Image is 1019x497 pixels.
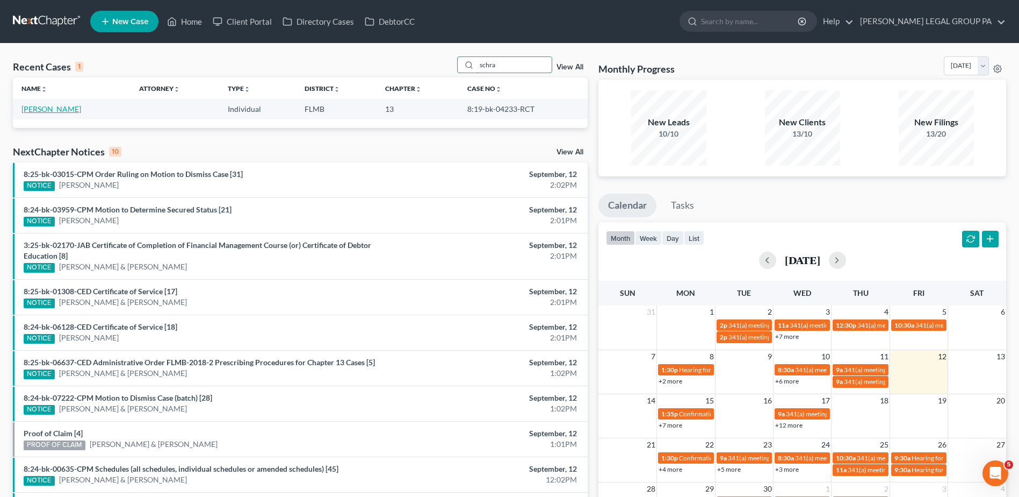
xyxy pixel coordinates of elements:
span: 4 [1000,482,1006,495]
span: 341(a) meeting for [PERSON_NAME] [795,454,899,462]
span: 9 [767,350,773,363]
a: 3:25-bk-02170-JAB Certificate of Completion of Financial Management Course (or) Certificate of De... [24,240,371,260]
span: 9a [720,454,727,462]
div: 1 [75,62,83,72]
span: 8 [709,350,715,363]
span: 341(a) meeting for [PERSON_NAME] [857,454,960,462]
a: 8:25-bk-01308-CED Certificate of Service [17] [24,287,177,296]
span: 4 [883,306,890,318]
a: [PERSON_NAME] & [PERSON_NAME] [90,439,218,450]
a: Nameunfold_more [21,84,47,93]
span: 341(a) meeting for [PERSON_NAME] [857,321,961,329]
td: 8:19-bk-04233-RCT [459,99,588,119]
span: 10:30a [836,454,856,462]
div: NOTICE [24,263,55,273]
span: 2p [720,333,727,341]
div: 2:01PM [400,215,577,226]
button: week [635,231,662,245]
div: 13/20 [899,129,974,139]
span: 10:30a [894,321,914,329]
span: 2 [883,482,890,495]
div: NOTICE [24,217,55,226]
span: 12 [937,350,948,363]
span: 8:30a [778,454,794,462]
span: 9a [836,378,843,386]
a: [PERSON_NAME] & [PERSON_NAME] [59,403,187,414]
span: 341(a) meeting for [PERSON_NAME] & [PERSON_NAME] [728,321,889,329]
span: 22 [704,438,715,451]
span: 15 [704,394,715,407]
div: 2:01PM [400,251,577,261]
h3: Monthly Progress [598,62,675,75]
span: 341(a) meeting for [PERSON_NAME] & [PERSON_NAME] [728,333,889,341]
span: 19 [937,394,948,407]
div: NOTICE [24,370,55,379]
a: [PERSON_NAME] LEGAL GROUP PA [855,12,1006,31]
input: Search by name... [701,11,799,31]
span: 24 [820,438,831,451]
div: 1:02PM [400,368,577,379]
span: 5 [941,306,948,318]
span: Sun [620,288,635,297]
div: NOTICE [24,334,55,344]
div: 13/10 [765,129,840,139]
a: Attorneyunfold_more [139,84,180,93]
a: Tasks [661,194,704,217]
div: 1:02PM [400,403,577,414]
span: 18 [879,394,890,407]
span: 9:30a [894,466,910,474]
input: Search by name... [476,57,552,73]
a: View All [557,63,583,71]
span: 31 [646,306,656,318]
div: 1:01PM [400,439,577,450]
span: 341(a) meeting for [PERSON_NAME] [848,466,951,474]
span: 1 [825,482,831,495]
span: 3 [825,306,831,318]
div: 2:01PM [400,332,577,343]
a: [PERSON_NAME] [59,215,119,226]
a: 8:25-bk-03015-CPM Order Ruling on Motion to Dismiss Case [31] [24,169,243,179]
a: +3 more [775,465,799,473]
span: 341(a) meeting for [PERSON_NAME] & [PERSON_NAME] [786,410,946,418]
span: 17 [820,394,831,407]
a: Calendar [598,194,656,217]
a: [PERSON_NAME] [21,104,81,113]
span: Wed [793,288,811,297]
div: September, 12 [400,322,577,332]
span: 1:35p [661,410,678,418]
span: Sat [970,288,984,297]
div: September, 12 [400,286,577,297]
span: 29 [704,482,715,495]
div: NOTICE [24,299,55,308]
span: 341(a) meeting for [PERSON_NAME] & [PERSON_NAME] [790,321,950,329]
span: 9a [778,410,785,418]
span: 16 [762,394,773,407]
a: [PERSON_NAME] & [PERSON_NAME] [59,261,187,272]
h2: [DATE] [785,254,820,266]
a: +12 more [775,421,803,429]
div: NOTICE [24,181,55,191]
a: Client Portal [207,12,277,31]
span: 341(a) meeting for [PERSON_NAME] [844,378,948,386]
span: Hearing for [PERSON_NAME] [679,366,763,374]
a: 8:24-bk-00635-CPM Schedules (all schedules, individual schedules or amended schedules) [45] [24,464,338,473]
div: NOTICE [24,405,55,415]
a: 8:25-bk-06637-CED Administrative Order FLMB-2018-2 Prescribing Procedures for Chapter 13 Cases [5] [24,358,375,367]
span: 25 [879,438,890,451]
span: 30 [762,482,773,495]
div: 2:01PM [400,297,577,308]
td: Individual [219,99,297,119]
span: Thu [853,288,869,297]
div: NOTICE [24,476,55,486]
a: View All [557,148,583,156]
span: 1:30p [661,454,678,462]
span: 5 [1004,460,1013,469]
i: unfold_more [41,86,47,93]
a: +5 more [717,465,741,473]
span: Confirmation hearing for [PERSON_NAME] & [PERSON_NAME] [679,454,858,462]
span: 14 [646,394,656,407]
span: 6 [1000,306,1006,318]
td: FLMB [296,99,377,119]
div: 10/10 [631,129,706,139]
div: September, 12 [400,357,577,368]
